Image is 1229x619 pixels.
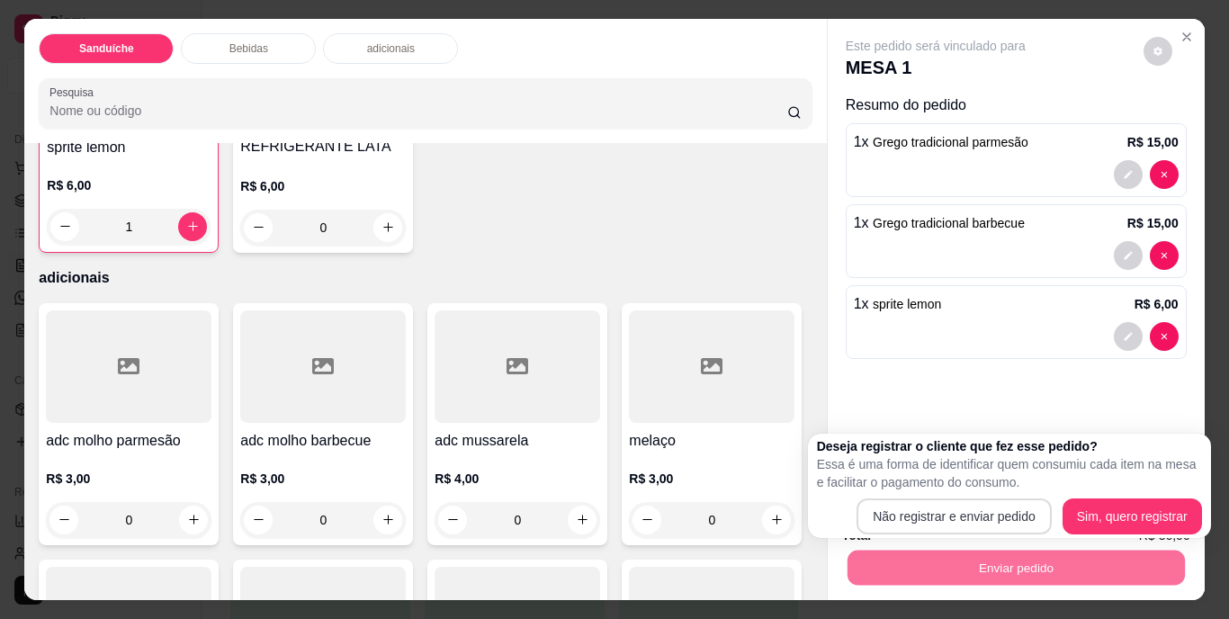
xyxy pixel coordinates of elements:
span: Grego tradicional barbecue [873,216,1025,230]
p: Resumo do pedido [846,94,1187,116]
p: Sanduíche [79,41,134,56]
button: decrease-product-quantity [1150,160,1179,189]
h4: REFRIGERANTE LATA [240,136,406,157]
p: Este pedido será vinculado para [846,37,1026,55]
h2: Deseja registrar o cliente que fez esse pedido? [817,437,1202,455]
p: 1 x [854,131,1028,153]
button: decrease-product-quantity [1114,322,1143,351]
button: Não registrar e enviar pedido [857,498,1052,534]
p: R$ 15,00 [1127,214,1179,232]
button: decrease-product-quantity [244,506,273,534]
button: increase-product-quantity [568,506,597,534]
h4: adc molho barbecue [240,430,406,452]
p: MESA 1 [846,55,1026,80]
span: Grego tradicional parmesão [873,135,1028,149]
button: decrease-product-quantity [49,506,78,534]
p: R$ 6,00 [240,177,406,195]
button: Sim, quero registrar [1063,498,1202,534]
button: decrease-product-quantity [50,212,79,241]
button: decrease-product-quantity [1114,160,1143,189]
p: 1 x [854,293,942,315]
p: R$ 6,00 [47,176,211,194]
p: R$ 4,00 [435,470,600,488]
button: decrease-product-quantity [244,213,273,242]
button: decrease-product-quantity [1144,37,1172,66]
button: decrease-product-quantity [438,506,467,534]
p: R$ 3,00 [46,470,211,488]
p: adicionais [39,267,812,289]
button: increase-product-quantity [373,213,402,242]
button: increase-product-quantity [179,506,208,534]
button: decrease-product-quantity [1150,322,1179,351]
button: Close [1172,22,1201,51]
h4: adc mussarela [435,430,600,452]
h4: adc molho parmesão [46,430,211,452]
input: Pesquisa [49,102,787,120]
label: Pesquisa [49,85,100,100]
p: R$ 3,00 [240,470,406,488]
p: adicionais [367,41,415,56]
p: Essa é uma forma de identificar quem consumiu cada item na mesa e facilitar o pagamento do consumo. [817,455,1202,491]
button: increase-product-quantity [373,506,402,534]
button: decrease-product-quantity [1150,241,1179,270]
button: decrease-product-quantity [632,506,661,534]
button: increase-product-quantity [762,506,791,534]
p: R$ 15,00 [1127,133,1179,151]
h4: sprite lemon [47,137,211,158]
button: Enviar pedido [847,551,1184,586]
p: R$ 6,00 [1135,295,1179,313]
span: sprite lemon [873,297,941,311]
button: decrease-product-quantity [1114,241,1143,270]
h4: melaço [629,430,794,452]
p: R$ 3,00 [629,470,794,488]
p: 1 x [854,212,1025,234]
p: Bebidas [229,41,268,56]
button: increase-product-quantity [178,212,207,241]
